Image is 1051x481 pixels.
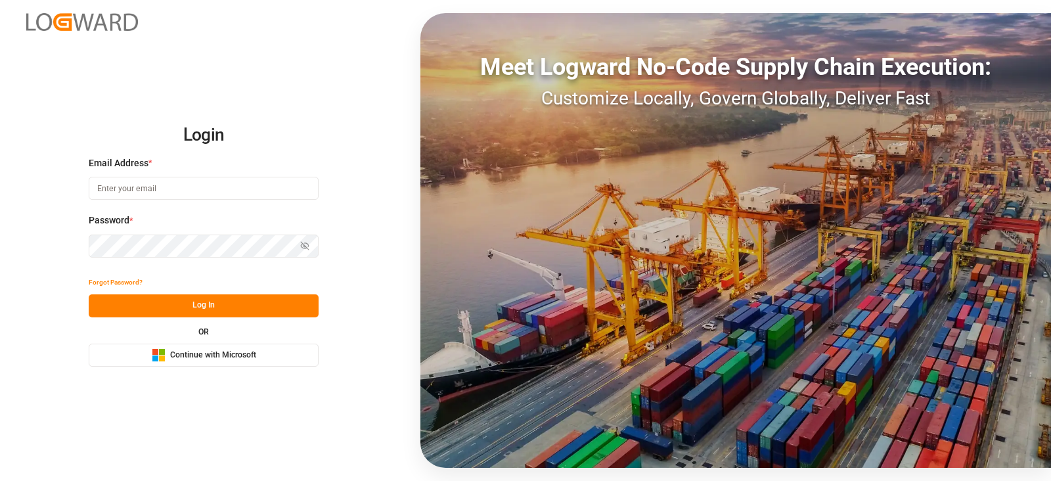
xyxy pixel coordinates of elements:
span: Continue with Microsoft [170,350,256,361]
h2: Login [89,114,319,156]
span: Email Address [89,156,148,170]
button: Forgot Password? [89,271,143,294]
small: OR [198,328,209,336]
img: Logward_new_orange.png [26,13,138,31]
div: Customize Locally, Govern Globally, Deliver Fast [420,85,1051,112]
input: Enter your email [89,177,319,200]
button: Log In [89,294,319,317]
span: Password [89,214,129,227]
button: Continue with Microsoft [89,344,319,367]
div: Meet Logward No-Code Supply Chain Execution: [420,49,1051,85]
